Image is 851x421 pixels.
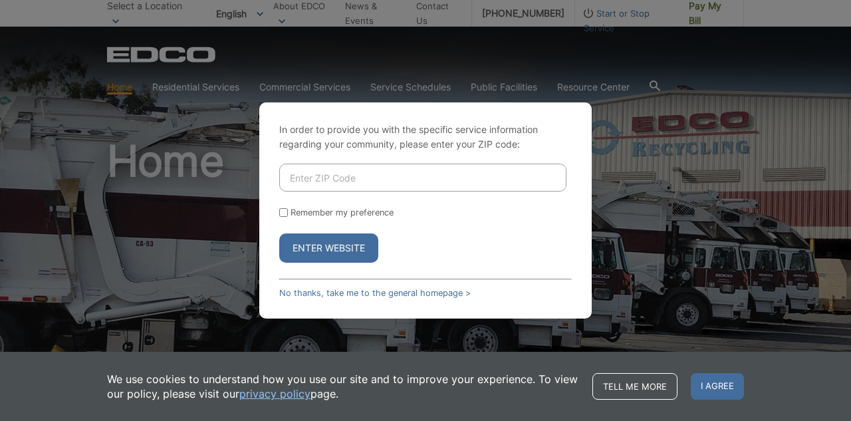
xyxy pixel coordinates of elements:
a: privacy policy [239,386,310,401]
span: I agree [691,373,744,400]
button: Enter Website [279,233,378,263]
p: In order to provide you with the specific service information regarding your community, please en... [279,122,572,152]
p: We use cookies to understand how you use our site and to improve your experience. To view our pol... [107,372,579,401]
label: Remember my preference [291,208,394,217]
a: Tell me more [592,373,677,400]
input: Enter ZIP Code [279,164,566,192]
a: No thanks, take me to the general homepage > [279,288,471,298]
